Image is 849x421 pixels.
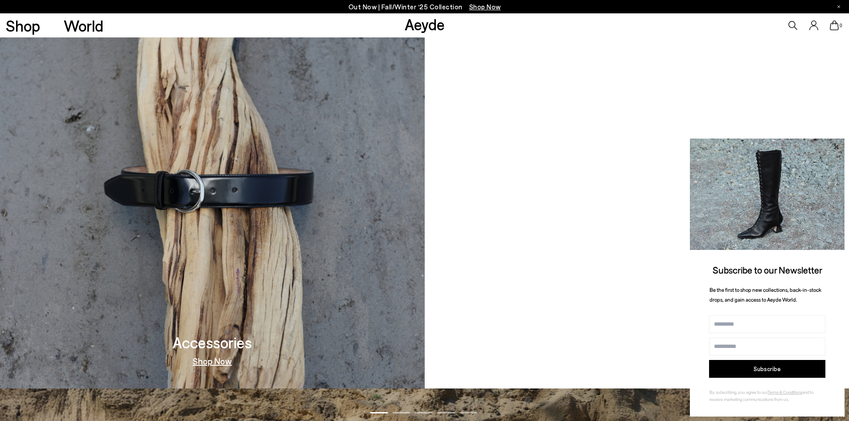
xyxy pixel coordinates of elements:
a: Shop Now [193,356,232,365]
h3: Moccasin Capsule [576,335,697,350]
a: Terms & Conditions [767,389,802,395]
p: Out Now | Fall/Winter ‘25 Collection [349,1,501,12]
button: Subscribe [709,360,825,378]
span: By subscribing, you agree to our [710,389,767,395]
span: 0 [839,23,843,28]
h3: Accessories [172,335,252,350]
span: Go to slide 3 [414,412,432,413]
span: Be the first to shop new collections, back-in-stock drops, and gain access to Aeyde World. [710,286,821,303]
span: Go to slide 1 [370,412,388,413]
span: Go to slide 4 [437,412,455,413]
a: Aeyde [405,15,445,33]
span: Subscribe to our Newsletter [713,264,822,275]
span: Navigate to /collections/new-in [469,3,501,11]
span: Go to slide 5 [459,412,477,413]
a: Shop [6,18,40,33]
span: Go to slide 2 [392,412,410,413]
a: World [64,18,103,33]
img: 2a6287a1333c9a56320fd6e7b3c4a9a9.jpg [690,139,845,250]
a: 0 [830,20,839,30]
a: Shop Now [617,356,656,365]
